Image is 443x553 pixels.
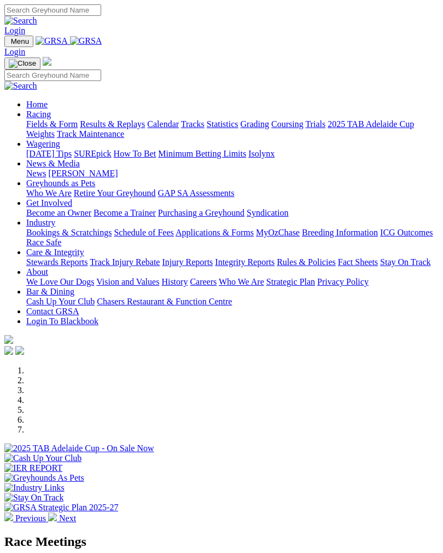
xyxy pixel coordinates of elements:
input: Search [4,4,101,16]
a: Wagering [26,139,60,148]
a: Care & Integrity [26,247,84,257]
a: Become a Trainer [94,208,156,217]
div: Wagering [26,149,439,159]
a: MyOzChase [256,228,300,237]
img: GRSA [70,36,102,46]
a: Fields & Form [26,119,78,129]
a: Rules & Policies [277,257,336,267]
a: Who We Are [219,277,264,286]
a: Coursing [271,119,304,129]
a: 2025 TAB Adelaide Cup [328,119,414,129]
img: GRSA Strategic Plan 2025-27 [4,503,118,512]
a: Cash Up Your Club [26,297,95,306]
a: GAP SA Assessments [158,188,235,198]
img: Cash Up Your Club [4,453,81,463]
a: Become an Owner [26,208,91,217]
a: News & Media [26,159,80,168]
div: Greyhounds as Pets [26,188,439,198]
button: Toggle navigation [4,57,40,70]
a: Schedule of Fees [114,228,173,237]
img: chevron-left-pager-white.svg [4,512,13,521]
a: About [26,267,48,276]
span: Previous [15,514,46,523]
a: Calendar [147,119,179,129]
a: Isolynx [248,149,275,158]
a: Stay On Track [380,257,430,267]
a: Race Safe [26,238,61,247]
span: Menu [11,37,29,45]
img: logo-grsa-white.png [4,335,13,344]
a: Retire Your Greyhound [74,188,156,198]
a: Syndication [247,208,288,217]
img: chevron-right-pager-white.svg [48,512,57,521]
a: Stewards Reports [26,257,88,267]
a: Careers [190,277,217,286]
a: Tracks [181,119,205,129]
a: Bookings & Scratchings [26,228,112,237]
a: Applications & Forms [176,228,254,237]
a: [DATE] Tips [26,149,72,158]
a: Next [48,514,76,523]
a: Results & Replays [80,119,145,129]
img: Industry Links [4,483,65,493]
input: Search [4,70,101,81]
div: Racing [26,119,439,139]
img: Close [9,59,36,68]
a: Get Involved [26,198,72,208]
a: History [161,277,188,286]
img: facebook.svg [4,346,13,355]
a: Who We Are [26,188,72,198]
a: News [26,169,46,178]
a: Weights [26,129,55,139]
a: Integrity Reports [215,257,275,267]
a: Login [4,26,25,35]
a: Grading [241,119,269,129]
a: Industry [26,218,55,227]
img: 2025 TAB Adelaide Cup - On Sale Now [4,443,154,453]
img: logo-grsa-white.png [43,57,51,66]
img: IER REPORT [4,463,62,473]
img: twitter.svg [15,346,24,355]
a: We Love Our Dogs [26,277,94,286]
a: Vision and Values [96,277,159,286]
a: Home [26,100,48,109]
div: About [26,277,439,287]
a: Trials [305,119,325,129]
div: Bar & Dining [26,297,439,307]
button: Toggle navigation [4,36,33,47]
a: How To Bet [114,149,156,158]
a: Contact GRSA [26,307,79,316]
a: Breeding Information [302,228,378,237]
img: Greyhounds As Pets [4,473,84,483]
a: Racing [26,110,51,119]
img: Search [4,81,37,91]
img: Stay On Track [4,493,63,503]
a: Track Maintenance [57,129,124,139]
a: Injury Reports [162,257,213,267]
a: SUREpick [74,149,111,158]
h2: Race Meetings [4,534,439,549]
a: Bar & Dining [26,287,74,296]
a: Minimum Betting Limits [158,149,246,158]
a: Privacy Policy [317,277,369,286]
a: Chasers Restaurant & Function Centre [97,297,232,306]
a: [PERSON_NAME] [48,169,118,178]
div: Industry [26,228,439,247]
a: Login To Blackbook [26,316,98,326]
div: Get Involved [26,208,439,218]
img: Search [4,16,37,26]
a: ICG Outcomes [380,228,433,237]
a: Strategic Plan [266,277,315,286]
a: Track Injury Rebate [90,257,160,267]
a: Greyhounds as Pets [26,178,95,188]
img: GRSA [36,36,68,46]
a: Previous [4,514,48,523]
span: Next [59,514,76,523]
div: Care & Integrity [26,257,439,267]
a: Statistics [207,119,238,129]
a: Purchasing a Greyhound [158,208,244,217]
a: Login [4,47,25,56]
div: News & Media [26,169,439,178]
a: Fact Sheets [338,257,378,267]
